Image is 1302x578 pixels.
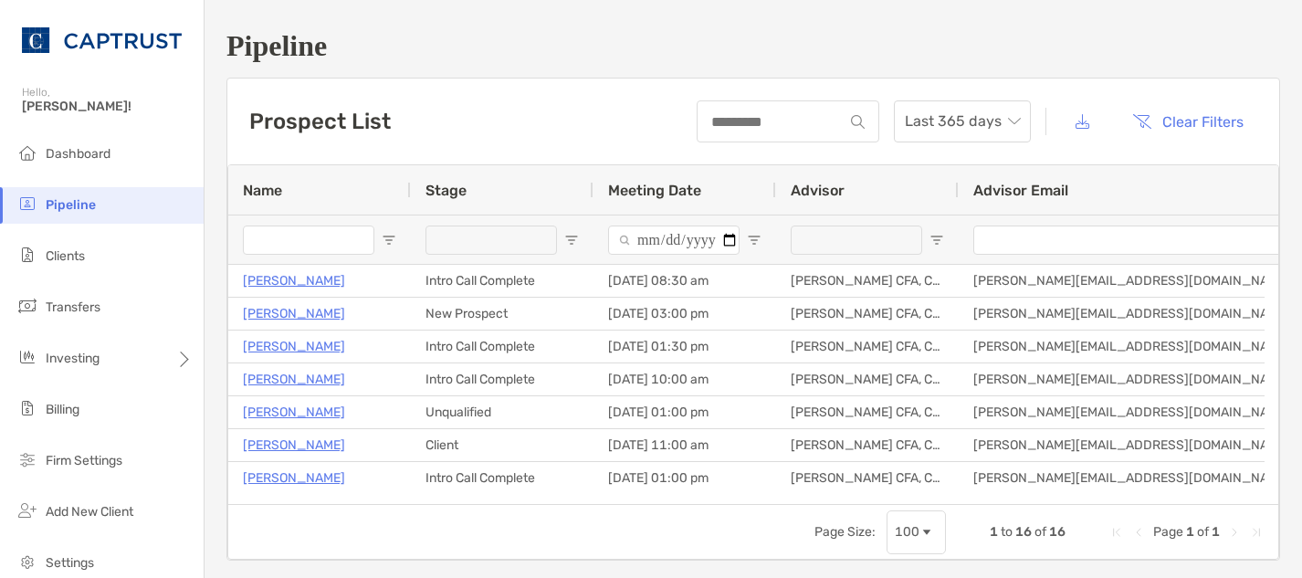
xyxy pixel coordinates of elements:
a: [PERSON_NAME] [243,467,345,489]
span: Name [243,182,282,199]
div: Page Size: [814,524,876,540]
button: Open Filter Menu [929,233,944,247]
div: [DATE] 03:00 pm [593,298,776,330]
span: 1 [1186,524,1194,540]
span: of [1034,524,1046,540]
span: [PERSON_NAME]! [22,99,193,114]
h1: Pipeline [226,29,1280,63]
div: Intro Call Complete [411,331,593,363]
div: First Page [1109,525,1124,540]
input: Meeting Date Filter Input [608,226,740,255]
span: Page [1153,524,1183,540]
span: of [1197,524,1209,540]
img: settings icon [16,551,38,573]
button: Clear Filters [1118,101,1257,142]
div: Page Size [887,510,946,554]
img: firm-settings icon [16,448,38,470]
img: dashboard icon [16,142,38,163]
div: Last Page [1249,525,1264,540]
a: [PERSON_NAME] [243,368,345,391]
span: Meeting Date [608,182,701,199]
a: [PERSON_NAME] [243,434,345,457]
img: investing icon [16,346,38,368]
div: [DATE] 11:00 am [593,429,776,461]
div: 100 [895,524,919,540]
button: Open Filter Menu [382,233,396,247]
span: Pipeline [46,197,96,213]
span: to [1001,524,1013,540]
div: [PERSON_NAME] CFA, CAIA, CFP® [776,298,959,330]
span: Transfers [46,300,100,315]
img: CAPTRUST Logo [22,7,182,73]
span: Investing [46,351,100,366]
div: [PERSON_NAME] CFA, CAIA, CFP® [776,363,959,395]
img: input icon [851,115,865,129]
span: Add New Client [46,504,133,520]
img: transfers icon [16,295,38,317]
div: [DATE] 10:00 am [593,363,776,395]
div: Unqualified [411,396,593,428]
span: 16 [1015,524,1032,540]
div: [PERSON_NAME] CFA, CAIA, CFP® [776,462,959,494]
div: Next Page [1227,525,1242,540]
span: Stage [425,182,467,199]
div: Intro Call Complete [411,363,593,395]
span: 16 [1049,524,1066,540]
span: Last 365 days [905,101,1020,142]
div: [DATE] 08:30 am [593,265,776,297]
button: Open Filter Menu [747,233,761,247]
span: Billing [46,402,79,417]
div: [PERSON_NAME] CFA, CAIA, CFP® [776,265,959,297]
h3: Prospect List [249,109,391,134]
img: clients icon [16,244,38,266]
div: [PERSON_NAME] CFA, CAIA, CFP® [776,429,959,461]
button: Open Filter Menu [564,233,579,247]
input: Name Filter Input [243,226,374,255]
span: Settings [46,555,94,571]
div: [DATE] 01:00 pm [593,462,776,494]
span: 1 [990,524,998,540]
img: pipeline icon [16,193,38,215]
div: Intro Call Complete [411,265,593,297]
a: [PERSON_NAME] [243,302,345,325]
div: [PERSON_NAME] CFA, CAIA, CFP® [776,396,959,428]
span: Advisor Email [973,182,1068,199]
div: New Prospect [411,298,593,330]
div: [DATE] 01:30 pm [593,331,776,363]
span: 1 [1212,524,1220,540]
div: Client [411,429,593,461]
img: add_new_client icon [16,499,38,521]
span: Firm Settings [46,453,122,468]
a: [PERSON_NAME] [243,401,345,424]
div: Intro Call Complete [411,462,593,494]
div: Previous Page [1131,525,1146,540]
a: [PERSON_NAME] [243,335,345,358]
span: Clients [46,248,85,264]
span: Advisor [791,182,845,199]
span: Dashboard [46,146,110,162]
div: [PERSON_NAME] CFA, CAIA, CFP® [776,331,959,363]
div: [DATE] 01:00 pm [593,396,776,428]
img: billing icon [16,397,38,419]
a: [PERSON_NAME] [243,269,345,292]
